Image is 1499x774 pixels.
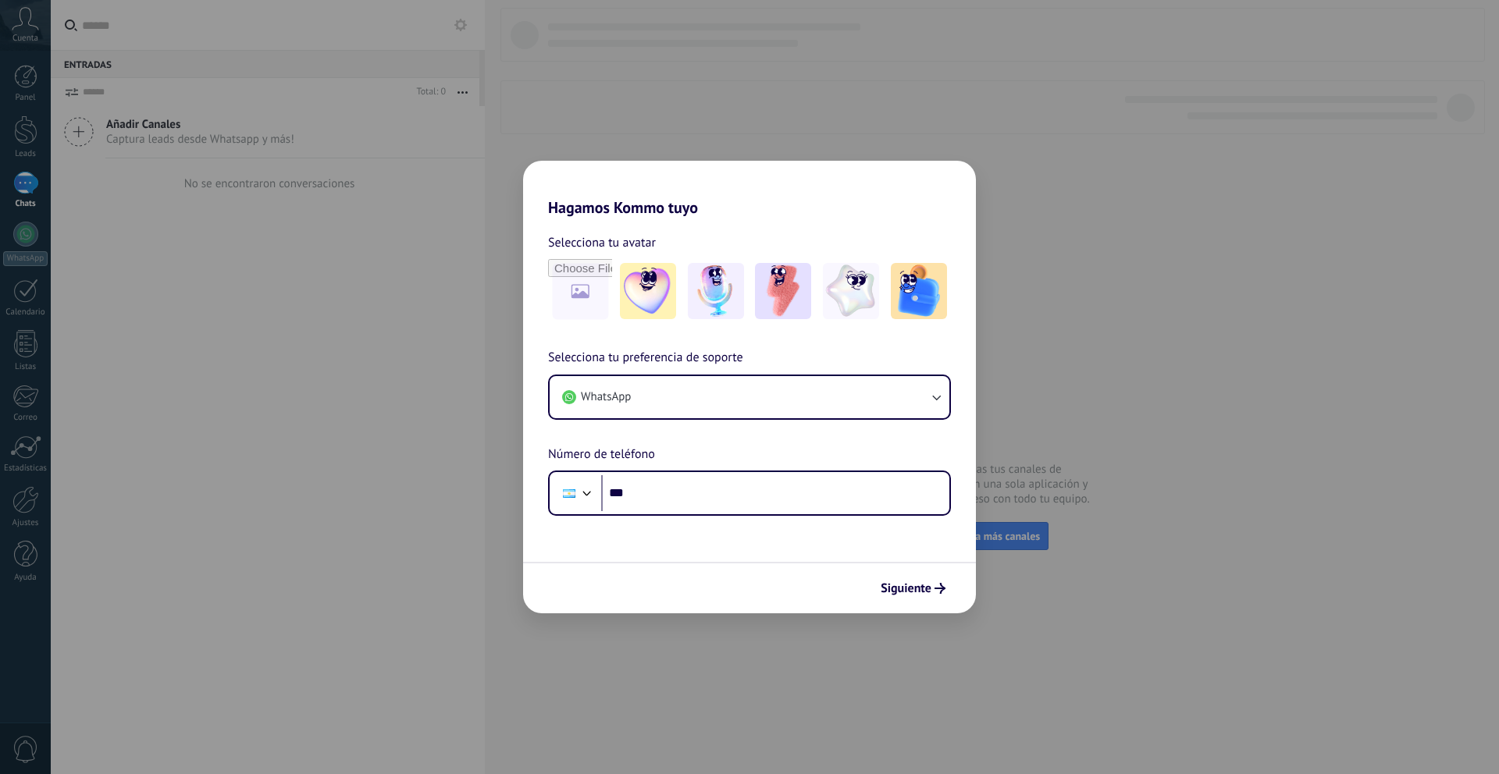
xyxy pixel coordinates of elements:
[548,348,743,368] span: Selecciona tu preferencia de soporte
[874,575,952,602] button: Siguiente
[755,263,811,319] img: -3.jpeg
[881,583,931,594] span: Siguiente
[620,263,676,319] img: -1.jpeg
[554,477,584,509] div: Argentina: + 54
[688,263,744,319] img: -2.jpeg
[548,233,656,253] span: Selecciona tu avatar
[550,376,949,418] button: WhatsApp
[523,161,976,217] h2: Hagamos Kommo tuyo
[581,389,631,405] span: WhatsApp
[823,263,879,319] img: -4.jpeg
[891,263,947,319] img: -5.jpeg
[548,445,655,465] span: Número de teléfono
